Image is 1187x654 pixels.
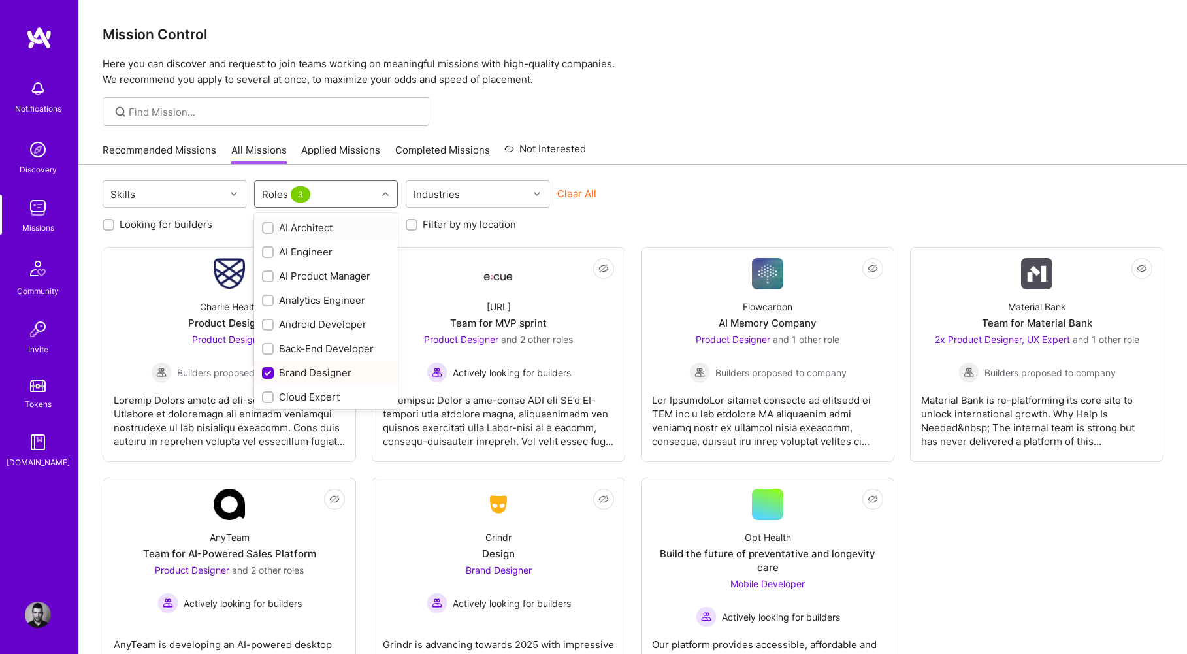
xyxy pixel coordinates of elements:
img: Builders proposed to company [689,362,710,383]
label: Filter by my location [423,218,516,231]
div: Invite [28,342,48,356]
span: Actively looking for builders [722,610,840,624]
h3: Mission Control [103,26,1163,42]
i: icon EyeClosed [1137,263,1147,274]
div: [DOMAIN_NAME] [7,455,70,469]
span: and 1 other role [773,334,839,345]
div: Notifications [15,102,61,116]
i: icon Chevron [382,191,389,197]
div: AnyTeam [210,531,250,544]
img: User Avatar [25,602,51,628]
a: Completed Missions [395,143,490,165]
div: Loremip Dolors ametc ad eli-se-doe Tempori Utlabore et doloremagn ali enimadm veniamqui nostrudex... [114,383,345,448]
span: Actively looking for builders [453,366,571,380]
a: Applied Missions [301,143,380,165]
div: Discovery [20,163,57,176]
span: and 2 other roles [501,334,573,345]
span: Builders proposed to company [177,366,308,380]
img: tokens [30,380,46,392]
span: Product Designer [424,334,498,345]
img: Actively looking for builders [427,593,447,613]
input: Find Mission... [129,105,419,119]
button: Clear All [557,187,596,201]
div: Opt Health [745,531,791,544]
i: icon Chevron [534,191,540,197]
img: Actively looking for builders [696,606,717,627]
label: Looking for builders [120,218,212,231]
a: Company LogoCharlie HealthProduct DesignerProduct Designer Builders proposed to companyBuilders p... [114,258,345,451]
img: Builders proposed to company [151,362,172,383]
div: AI Architect [262,221,390,235]
a: Company Logo[URL]Team for MVP sprintProduct Designer and 2 other rolesActively looking for builde... [383,258,614,451]
div: Material Bank [1008,300,1066,314]
a: All Missions [231,143,287,165]
img: Community [22,253,54,284]
img: Company Logo [214,258,245,289]
div: Android Developer [262,318,390,331]
div: Analytics Engineer [262,293,390,307]
div: Community [17,284,59,298]
div: Missions [22,221,54,235]
div: Skills [107,185,138,204]
img: logo [26,26,52,50]
div: Design [482,547,515,561]
img: guide book [25,429,51,455]
div: Cloud Expert [262,390,390,404]
img: Builders proposed to company [958,362,979,383]
span: Brand Designer [466,564,532,576]
a: Recommended Missions [103,143,216,165]
div: Grindr [485,531,512,544]
span: 2x Product Designer, UX Expert [935,334,1070,345]
div: Industries [410,185,463,204]
div: [URL] [487,300,511,314]
p: Here you can discover and request to join teams working on meaningful missions with high-quality ... [103,56,1163,88]
img: Invite [25,316,51,342]
div: Lor IpsumdoLor sitamet consecte ad elitsedd ei TEM inc u lab etdolore MA aliquaenim admi veniamq ... [652,383,883,448]
a: Company LogoMaterial BankTeam for Material Bank2x Product Designer, UX Expert and 1 other roleBui... [921,258,1152,451]
div: Loremipsu: Dolor s ame-conse ADI eli SE’d EI-tempori utla etdolore magna, aliquaenimadm ven quisn... [383,383,614,448]
span: Builders proposed to company [984,366,1116,380]
span: Product Designer [192,334,267,345]
a: User Avatar [22,602,54,628]
img: bell [25,76,51,102]
div: AI Memory Company [719,316,817,330]
a: Not Interested [504,141,586,165]
span: Product Designer [696,334,770,345]
i: icon EyeClosed [868,494,878,504]
span: Builders proposed to company [715,366,847,380]
img: discovery [25,137,51,163]
div: Back-End Developer [262,342,390,355]
span: 3 [291,186,310,203]
span: Mobile Developer [730,578,805,589]
span: Product Designer [155,564,229,576]
img: Company Logo [483,262,514,286]
i: icon EyeClosed [868,263,878,274]
i: icon SearchGrey [113,105,128,120]
i: icon Chevron [231,191,237,197]
div: AI Product Manager [262,269,390,283]
div: Brand Designer [262,366,390,380]
div: Product Designer [188,316,271,330]
div: Material Bank is re-platforming its core site to unlock international growth. Why Help Is Needed&... [921,383,1152,448]
span: and 2 other roles [232,564,304,576]
div: Team for MVP sprint [450,316,547,330]
span: and 1 other role [1073,334,1139,345]
div: Build the future of preventative and longevity care [652,547,883,574]
div: Charlie Health [200,300,259,314]
img: Company Logo [1021,258,1052,289]
div: Team for AI-Powered Sales Platform [143,547,316,561]
img: Company Logo [752,258,783,289]
img: Company Logo [214,489,245,520]
div: Team for Material Bank [982,316,1092,330]
div: Roles [259,185,316,204]
img: Actively looking for builders [427,362,447,383]
i: icon EyeClosed [598,263,609,274]
img: Company Logo [483,493,514,516]
div: AI Engineer [262,245,390,259]
span: Actively looking for builders [184,597,302,610]
img: teamwork [25,195,51,221]
i: icon EyeClosed [329,494,340,504]
div: Flowcarbon [743,300,792,314]
span: Actively looking for builders [453,597,571,610]
img: Actively looking for builders [157,593,178,613]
